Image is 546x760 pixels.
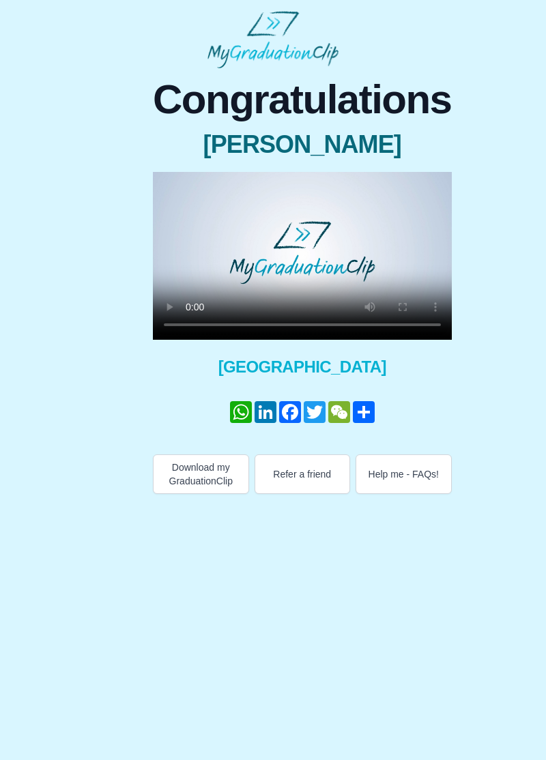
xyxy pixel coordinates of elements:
[327,401,351,423] a: WeChat
[278,401,302,423] a: Facebook
[153,454,249,494] button: Download my GraduationClip
[351,401,376,423] a: Share
[356,454,452,494] button: Help me - FAQs!
[302,401,327,423] a: Twitter
[153,79,452,120] span: Congratulations
[153,356,452,378] span: [GEOGRAPHIC_DATA]
[255,454,351,494] button: Refer a friend
[153,131,452,158] span: [PERSON_NAME]
[229,401,253,423] a: WhatsApp
[253,401,278,423] a: LinkedIn
[207,11,339,68] img: MyGraduationClip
